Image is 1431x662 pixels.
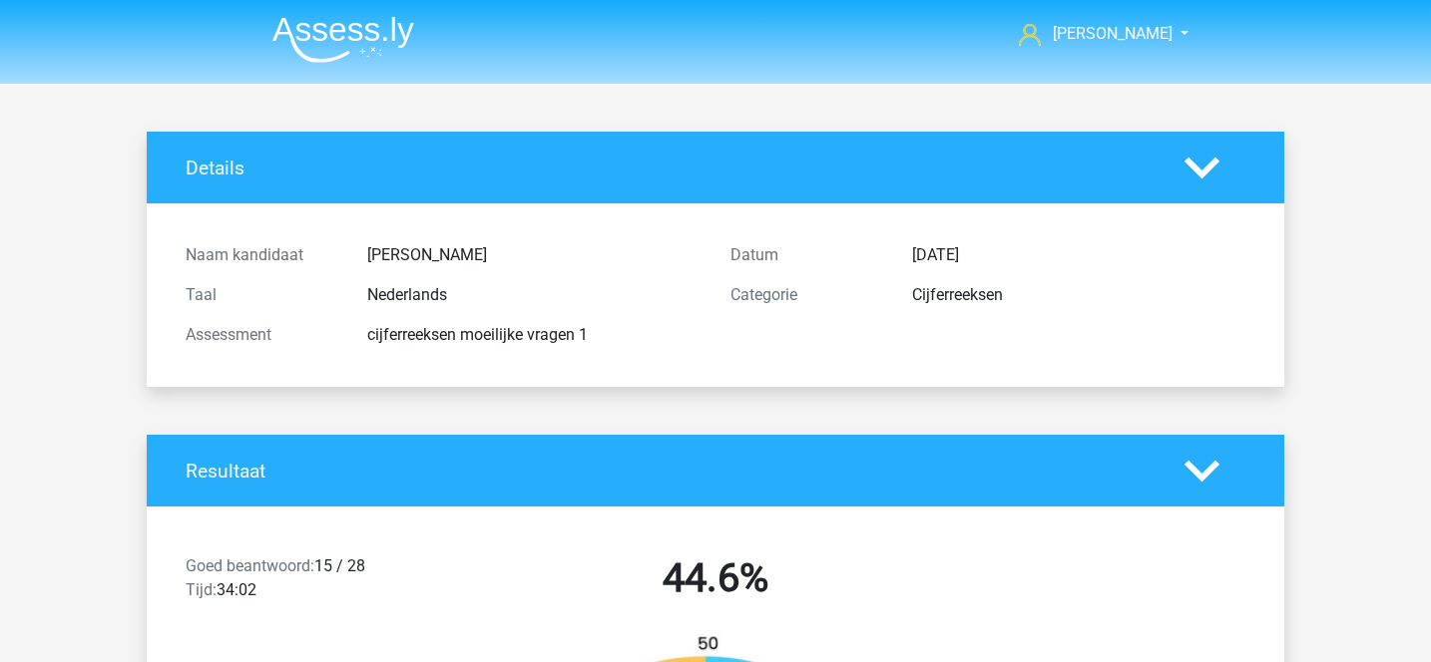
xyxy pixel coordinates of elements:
[186,556,314,575] span: Goed beantwoord:
[186,157,1155,179] h4: Details
[186,580,217,599] span: Tijd:
[352,323,715,347] div: cijferreeksen moeilijke vragen 1
[171,323,352,347] div: Assessment
[352,243,715,267] div: [PERSON_NAME]
[171,283,352,307] div: Taal
[1011,22,1175,46] a: [PERSON_NAME]
[715,283,897,307] div: Categorie
[897,283,1260,307] div: Cijferreeksen
[171,243,352,267] div: Naam kandidaat
[352,283,715,307] div: Nederlands
[1053,24,1173,43] span: [PERSON_NAME]
[272,16,414,63] img: Assessly
[458,554,973,602] h2: 44.6%
[171,554,443,610] div: 15 / 28 34:02
[897,243,1260,267] div: [DATE]
[186,460,1155,483] h4: Resultaat
[715,243,897,267] div: Datum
